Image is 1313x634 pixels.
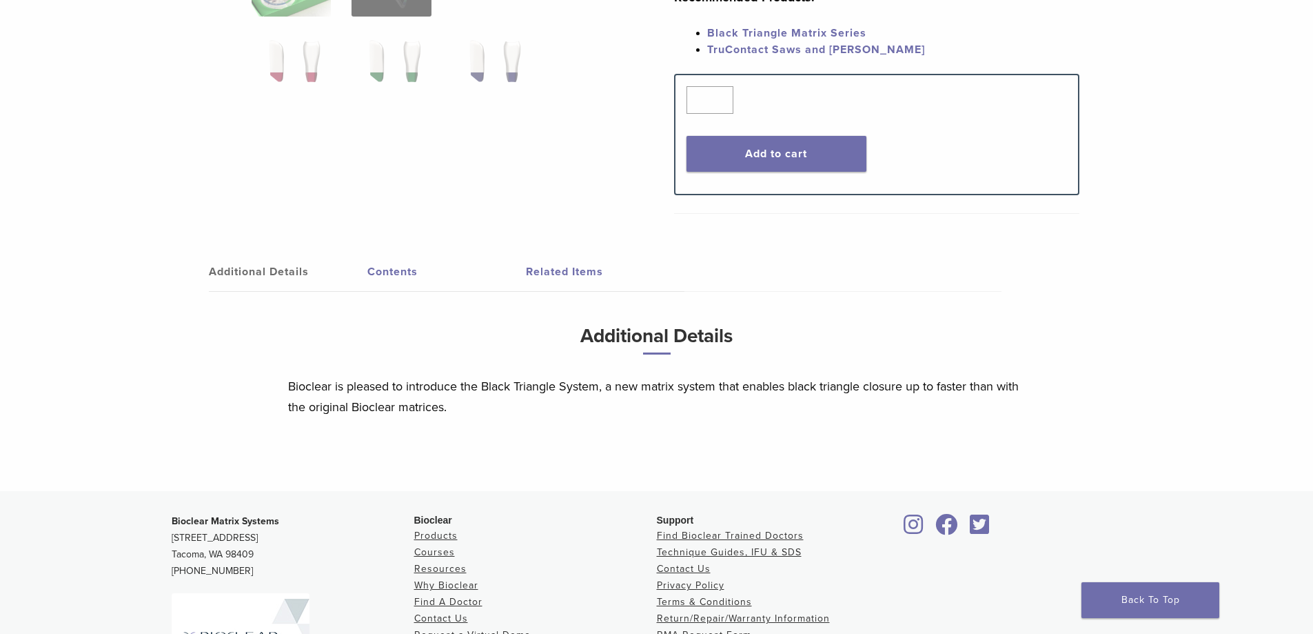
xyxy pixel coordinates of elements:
a: Find A Doctor [414,596,482,608]
a: TruContact Saws and [PERSON_NAME] [707,43,925,57]
a: Related Items [526,252,684,291]
a: Products [414,530,458,542]
a: Technique Guides, IFU & SDS [657,546,802,558]
span: Bioclear [414,515,452,526]
strong: Bioclear Matrix Systems [172,515,279,527]
a: Bioclear [931,522,963,536]
img: Black Triangle (BT) Kit - Image 11 [452,34,531,103]
p: [STREET_ADDRESS] Tacoma, WA 98409 [PHONE_NUMBER] [172,513,414,579]
a: Bioclear [966,522,995,536]
a: Return/Repair/Warranty Information [657,613,830,624]
img: Black Triangle (BT) Kit - Image 9 [252,34,331,103]
a: Contents [367,252,526,291]
button: Add to cart [686,136,866,172]
a: Contact Us [657,563,711,575]
span: Support [657,515,694,526]
a: Black Triangle Matrix Series [707,26,866,40]
img: Black Triangle (BT) Kit - Image 10 [352,34,431,103]
a: Back To Top [1081,582,1219,618]
a: Contact Us [414,613,468,624]
a: Courses [414,546,455,558]
a: Bioclear [899,522,928,536]
a: Resources [414,563,467,575]
h3: Additional Details [288,319,1026,366]
p: Bioclear is pleased to introduce the Black Triangle System, a new matrix system that enables blac... [288,376,1026,417]
a: Additional Details [209,252,367,291]
a: Privacy Policy [657,579,724,591]
a: Find Bioclear Trained Doctors [657,530,804,542]
a: Terms & Conditions [657,596,752,608]
a: Why Bioclear [414,579,478,591]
